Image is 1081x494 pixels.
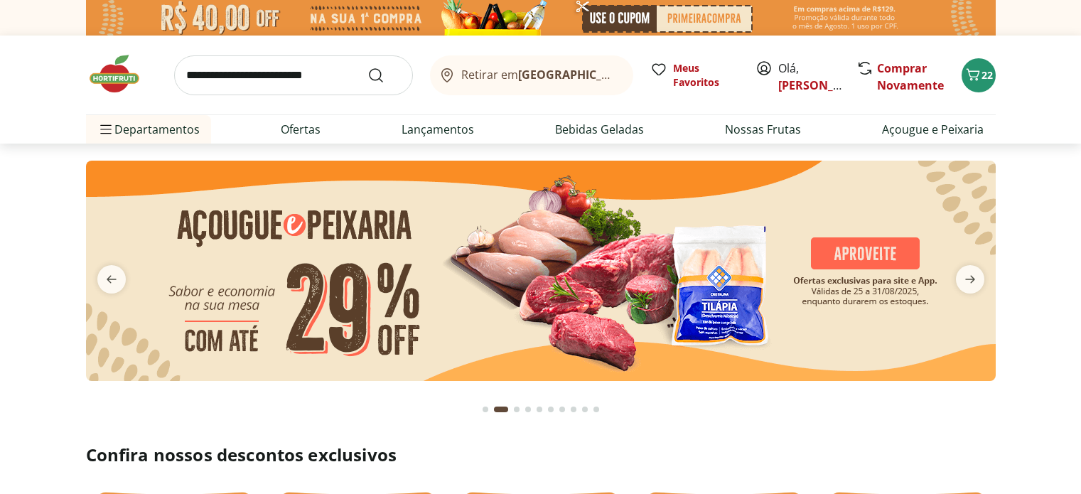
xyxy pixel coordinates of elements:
button: Go to page 6 from fs-carousel [545,392,556,426]
a: Nossas Frutas [725,121,801,138]
h2: Confira nossos descontos exclusivos [86,444,996,466]
span: Olá, [778,60,841,94]
a: Açougue e Peixaria [882,121,984,138]
button: Go to page 10 from fs-carousel [591,392,602,426]
button: Go to page 1 from fs-carousel [480,392,491,426]
button: next [945,265,996,294]
span: Retirar em [461,68,618,81]
button: Go to page 4 from fs-carousel [522,392,534,426]
button: Carrinho [962,58,996,92]
span: 22 [981,68,993,82]
button: Menu [97,112,114,146]
a: Comprar Novamente [877,60,944,93]
a: Lançamentos [402,121,474,138]
img: açougue [86,161,996,381]
a: [PERSON_NAME] [778,77,871,93]
img: Hortifruti [86,53,157,95]
a: Meus Favoritos [650,61,738,90]
button: Go to page 3 from fs-carousel [511,392,522,426]
button: Retirar em[GEOGRAPHIC_DATA]/[GEOGRAPHIC_DATA] [430,55,633,95]
button: Go to page 8 from fs-carousel [568,392,579,426]
button: previous [86,265,137,294]
button: Current page from fs-carousel [491,392,511,426]
input: search [174,55,413,95]
b: [GEOGRAPHIC_DATA]/[GEOGRAPHIC_DATA] [518,67,758,82]
button: Go to page 5 from fs-carousel [534,392,545,426]
a: Bebidas Geladas [555,121,644,138]
button: Go to page 7 from fs-carousel [556,392,568,426]
a: Ofertas [281,121,321,138]
button: Submit Search [367,67,402,84]
button: Go to page 9 from fs-carousel [579,392,591,426]
span: Departamentos [97,112,200,146]
span: Meus Favoritos [673,61,738,90]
